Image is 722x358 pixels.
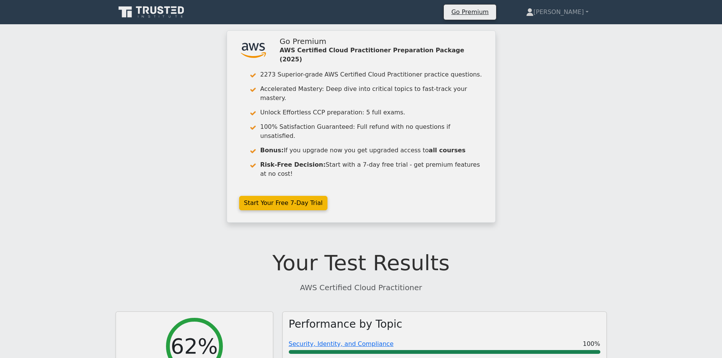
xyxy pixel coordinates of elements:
[116,250,607,275] h1: Your Test Results
[116,282,607,293] p: AWS Certified Cloud Practitioner
[447,7,493,17] a: Go Premium
[508,5,607,20] a: [PERSON_NAME]
[289,318,403,331] h3: Performance by Topic
[239,196,328,210] a: Start Your Free 7-Day Trial
[583,339,600,349] span: 100%
[289,340,394,347] a: Security, Identity, and Compliance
